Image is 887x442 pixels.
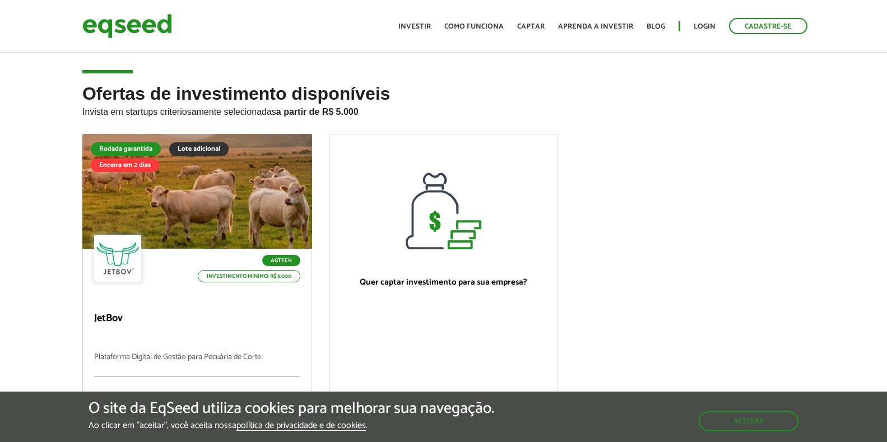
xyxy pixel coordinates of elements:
a: Login [694,23,716,30]
div: Lote adicional [169,142,229,156]
p: Plataforma Digital de Gestão para Pecuária de Corte [94,353,300,377]
p: Ao clicar em "aceitar", você aceita nossa . [89,420,494,431]
h2: Ofertas de investimento disponíveis [82,84,805,134]
a: Blog [647,23,665,30]
p: JetBov [94,313,300,325]
a: Cadastre-se [729,18,807,34]
img: EqSeed [82,11,172,41]
a: Como funciona [444,23,504,30]
div: Rodada garantida [91,142,161,156]
p: Quer captar investimento para sua empresa? [341,277,547,287]
p: Investimento mínimo: R$ 5.000 [198,270,300,282]
p: Agtech [262,255,300,266]
a: Investir [398,23,431,30]
button: Aceitar [699,411,798,431]
a: Captar [517,23,545,30]
div: Encerra em 2 dias [91,159,159,172]
p: Invista em startups criteriosamente selecionadas [82,104,805,117]
a: Aprenda a investir [558,23,633,30]
strong: a partir de R$ 5.000 [276,107,359,117]
h5: O site da EqSeed utiliza cookies para melhorar sua navegação. [89,400,494,417]
a: política de privacidade e de cookies [236,421,366,431]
